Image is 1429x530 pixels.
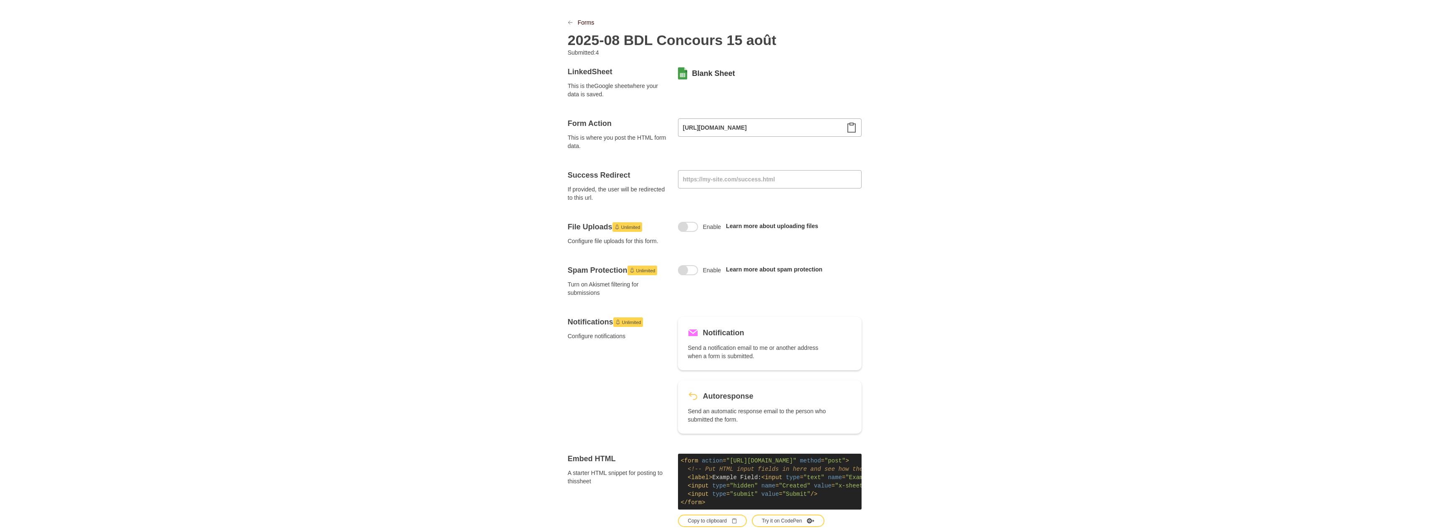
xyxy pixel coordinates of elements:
span: value [814,482,832,489]
span: type [712,491,726,497]
h4: Spam Protection [568,265,668,275]
svg: LinkPrevious [568,20,573,25]
h5: Notification [703,327,744,339]
svg: Launch [615,319,620,324]
span: < = = /> [761,474,940,481]
span: "Example Header" [845,474,901,481]
svg: Launch [615,224,620,229]
span: < = = /> [688,491,817,497]
span: "hidden" [730,482,758,489]
a: Forms [578,18,595,27]
span: name [761,482,776,489]
span: Enable [703,266,721,274]
span: Turn on Akismet filtering for submissions [568,280,668,297]
span: </ > [681,499,706,506]
code: Example Field: [678,454,862,510]
p: Submitted: 4 [568,48,708,57]
span: name [828,474,842,481]
div: Copy to clipboard [688,517,737,525]
span: Configure notifications [568,332,668,340]
span: method [800,457,821,464]
svg: Clipboard [847,123,857,133]
h4: Embed HTML [568,454,668,464]
span: Unlimited [621,222,640,232]
span: "Created" [779,482,811,489]
span: If provided, the user will be redirected to this url. [568,185,668,202]
svg: Mail [688,328,698,338]
svg: Revert [688,391,698,401]
span: "[URL][DOMAIN_NAME]" [726,457,796,464]
span: <!-- Put HTML input fields in here and see how they fill up your sheet --> [688,466,947,472]
span: < > [688,474,712,481]
h4: Linked Sheet [568,67,668,77]
button: Copy to clipboardClipboard [678,515,747,527]
svg: Clipboard [732,518,737,523]
span: input [691,482,709,489]
span: type [712,482,726,489]
span: Configure file uploads for this form. [568,237,668,245]
span: input [691,491,709,497]
span: input [765,474,782,481]
div: Try it on CodePen [762,517,814,525]
a: Learn more about uploading files [726,223,818,229]
span: This is the Google sheet where your data is saved. [568,82,668,98]
span: "submit" [730,491,758,497]
h5: Autoresponse [703,390,754,402]
span: form [684,457,698,464]
span: Unlimited [622,317,641,327]
span: < = = = /> [688,482,958,489]
span: Enable [703,223,721,231]
p: Send a notification email to me or another address when a form is submitted. [688,344,828,360]
span: action [702,457,723,464]
h4: Notifications [568,317,668,327]
span: "post" [824,457,845,464]
svg: Launch [630,268,635,273]
span: This is where you post the HTML form data. [568,133,668,150]
span: form [688,499,702,506]
span: A starter HTML snippet for posting to this sheet [568,469,668,485]
span: label [691,474,709,481]
span: type [786,474,800,481]
span: Unlimited [636,266,655,276]
a: Learn more about spam protection [726,266,822,273]
span: value [761,491,779,497]
span: "Submit" [782,491,810,497]
h2: 2025-08 BDL Concours 15 août [568,32,776,48]
span: < = = > [681,457,849,464]
h4: File Uploads [568,222,668,232]
button: Try it on CodePen [752,515,824,527]
h4: Success Redirect [568,170,668,180]
p: Send an automatic response email to the person who submitted the form. [688,407,828,424]
a: Blank Sheet [692,68,735,78]
span: "x-sheetmonkey-current-date-time" [835,482,950,489]
input: https://my-site.com/success.html [678,170,862,188]
span: "text" [804,474,824,481]
h4: Form Action [568,118,668,128]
